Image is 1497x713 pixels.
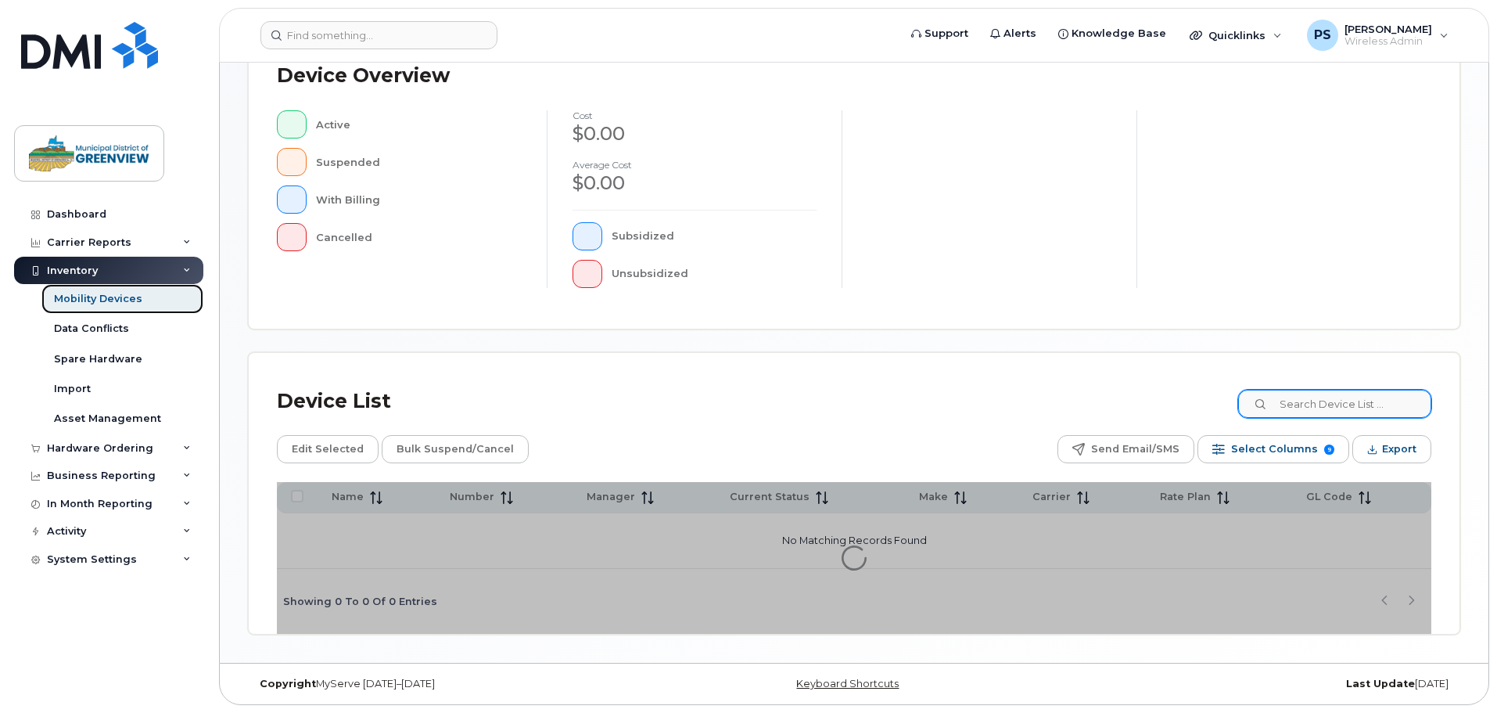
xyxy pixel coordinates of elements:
span: Edit Selected [292,438,364,461]
button: Send Email/SMS [1057,435,1194,463]
div: Device Overview [277,56,450,96]
span: Quicklinks [1208,29,1265,41]
button: Edit Selected [277,435,379,463]
strong: Last Update [1346,678,1415,690]
a: Support [900,18,979,49]
a: Keyboard Shortcuts [796,678,899,690]
span: Export [1382,438,1416,461]
span: Knowledge Base [1072,26,1166,41]
span: Alerts [1003,26,1036,41]
div: Subsidized [612,222,817,250]
h4: Average cost [573,160,817,170]
button: Export [1352,435,1431,463]
div: Quicklinks [1179,20,1293,51]
strong: Copyright [260,678,316,690]
span: Select Columns [1231,438,1318,461]
div: Suspended [316,148,522,176]
a: Alerts [979,18,1047,49]
span: PS [1314,26,1331,45]
div: [DATE] [1056,678,1460,690]
button: Bulk Suspend/Cancel [382,435,529,463]
span: Bulk Suspend/Cancel [397,438,514,461]
span: 9 [1324,445,1334,455]
span: [PERSON_NAME] [1344,23,1432,35]
div: Device List [277,381,391,422]
span: Wireless Admin [1344,35,1432,48]
div: Peter Stoodley [1296,20,1459,51]
div: Active [316,110,522,139]
div: $0.00 [573,170,817,196]
div: With Billing [316,185,522,214]
div: Cancelled [316,223,522,251]
div: MyServe [DATE]–[DATE] [248,678,652,690]
a: Knowledge Base [1047,18,1177,49]
button: Select Columns 9 [1197,435,1349,463]
input: Search Device List ... [1238,390,1431,418]
div: $0.00 [573,121,817,147]
span: Send Email/SMS [1091,438,1179,461]
h4: cost [573,110,817,121]
span: Support [924,26,968,41]
div: Unsubsidized [612,260,817,288]
input: Find something... [260,21,497,49]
